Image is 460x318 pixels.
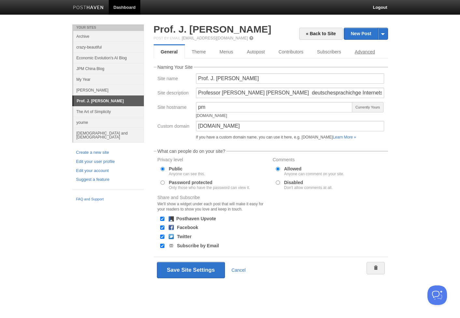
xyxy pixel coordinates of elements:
div: [DOMAIN_NAME] [196,114,353,118]
a: Contributors [272,45,310,58]
a: crazy-beautiful [73,42,144,52]
a: Learn More » [333,135,356,139]
label: Subscribe by Email [177,243,219,248]
a: [PERSON_NAME] [73,85,144,95]
label: Posthaven Upvote [176,216,216,221]
a: My Year [73,74,144,85]
div: We'll show a widget under each post that will make it easy for your readers to show you love and ... [158,201,269,212]
label: Site name [158,76,192,82]
a: Suggest a feature [76,176,140,183]
a: Prof. J. [PERSON_NAME] [74,96,144,106]
a: JPM China Blog [73,63,144,74]
a: [EMAIL_ADDRESS][DOMAIN_NAME] [182,36,248,40]
a: Edit your user profile [76,158,140,165]
a: youme [73,117,144,128]
label: Disabled [284,180,333,190]
li: Your Sites [72,24,144,31]
div: Anyone can see this. [169,172,205,176]
span: Post by Email [154,36,181,40]
iframe: Help Scout Beacon - Open [427,285,447,305]
span: Currently Yours [352,102,383,112]
label: Share and Subscribe [158,195,269,213]
legend: What can people do on your site? [157,149,227,153]
label: Privacy level [158,157,269,164]
img: twitter.png [169,234,174,239]
a: [DEMOGRAPHIC_DATA] and [DEMOGRAPHIC_DATA] [73,128,144,142]
a: Advanced [348,45,382,58]
a: Theme [185,45,213,58]
div: Anyone can comment on your site. [284,172,344,176]
a: « Back to Site [299,28,343,40]
a: Create a new site [76,149,140,156]
a: General [154,45,185,58]
button: Save Site Settings [157,262,225,278]
a: FAQ and Support [76,196,140,202]
div: Don't allow comments at all. [284,186,333,190]
a: New Post [344,28,387,39]
img: Posthaven-bar [73,6,104,10]
legend: Naming Your Site [157,65,194,69]
a: Archive [73,31,144,42]
a: Economic Evolution's AI Blog [73,52,144,63]
label: Twitter [177,234,192,239]
a: Menus [213,45,240,58]
label: Password protected [169,180,250,190]
label: Custom domain [158,124,192,130]
a: Cancel [231,267,246,273]
label: Comments [273,157,384,164]
div: Only those who have the password can view it. [169,186,250,190]
a: Subscribers [310,45,348,58]
a: Autopost [240,45,272,58]
label: Public [169,166,205,176]
label: Site description [158,91,192,97]
label: Site hostname [158,105,192,111]
label: Allowed [284,166,344,176]
a: The Art of Simplicity [73,106,144,117]
img: facebook.png [169,225,174,230]
a: Prof. J. [PERSON_NAME] [154,24,272,35]
label: Facebook [177,225,198,230]
a: Edit your account [76,167,140,174]
div: If you have a custom domain name, you can use it here, e.g. [DOMAIN_NAME] [196,135,384,139]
